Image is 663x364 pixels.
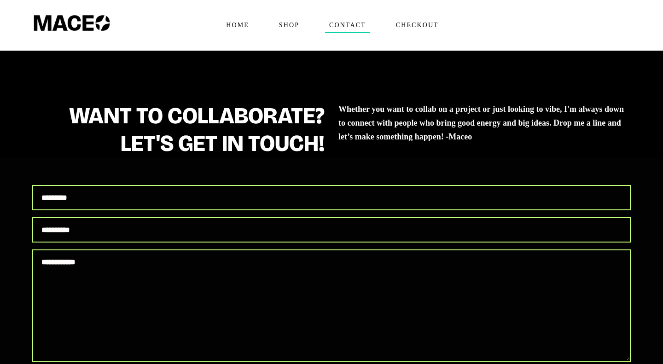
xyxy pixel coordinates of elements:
span: Checkout [392,18,442,33]
span: Shop [275,18,303,33]
span: Contact [325,18,370,33]
span: Home [222,18,253,33]
h1: WANT TO COLLABORATE? LET'S GET IN TOUCH! [25,102,331,157]
h5: Whether you want to collab on a project or just looking to vibe, I'm always down to connect with ... [331,102,638,144]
